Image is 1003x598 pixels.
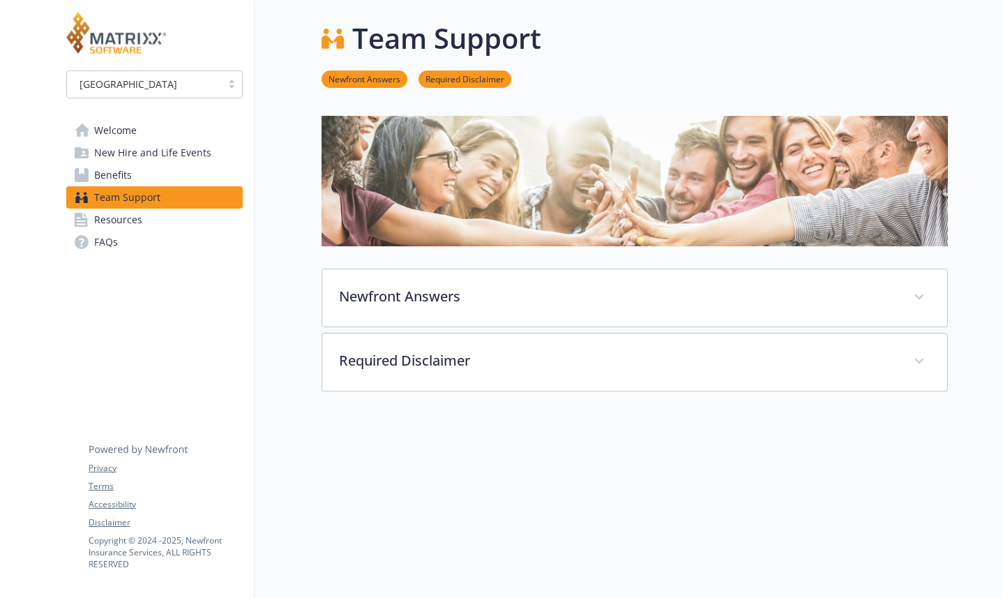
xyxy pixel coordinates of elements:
[89,480,242,493] a: Terms
[89,462,242,474] a: Privacy
[94,142,211,164] span: New Hire and Life Events
[94,209,142,231] span: Resources
[322,72,407,85] a: Newfront Answers
[66,164,243,186] a: Benefits
[94,186,160,209] span: Team Support
[94,164,132,186] span: Benefits
[80,77,177,91] span: [GEOGRAPHIC_DATA]
[74,77,214,91] span: [GEOGRAPHIC_DATA]
[89,516,242,529] a: Disclaimer
[339,286,897,307] p: Newfront Answers
[94,119,137,142] span: Welcome
[66,119,243,142] a: Welcome
[339,350,897,371] p: Required Disclaimer
[66,231,243,253] a: FAQs
[94,231,118,253] span: FAQs
[322,269,947,327] div: Newfront Answers
[322,334,947,391] div: Required Disclaimer
[418,72,511,85] a: Required Disclaimer
[66,186,243,209] a: Team Support
[89,498,242,511] a: Accessibility
[66,209,243,231] a: Resources
[322,116,948,246] img: team support page banner
[352,17,541,59] h1: Team Support
[89,535,242,570] p: Copyright © 2024 - 2025 , Newfront Insurance Services, ALL RIGHTS RESERVED
[66,142,243,164] a: New Hire and Life Events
